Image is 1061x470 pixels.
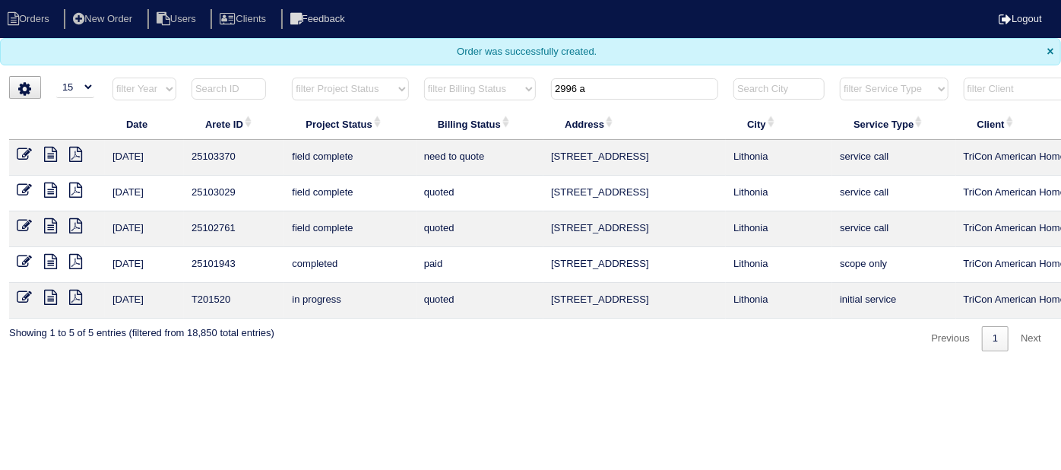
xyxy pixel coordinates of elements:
[832,140,955,176] td: service call
[192,78,266,100] input: Search ID
[726,283,832,319] td: Lithonia
[982,326,1009,351] a: 1
[832,247,955,283] td: scope only
[147,13,208,24] a: Users
[543,283,726,319] td: [STREET_ADDRESS]
[416,211,543,247] td: quoted
[832,108,955,140] th: Service Type: activate to sort column ascending
[1047,45,1054,58] span: ×
[726,211,832,247] td: Lithonia
[416,176,543,211] td: quoted
[543,108,726,140] th: Address: activate to sort column ascending
[64,9,144,30] li: New Order
[999,13,1042,24] a: Logout
[726,140,832,176] td: Lithonia
[284,283,416,319] td: in progress
[9,319,274,340] div: Showing 1 to 5 of 5 entries (filtered from 18,850 total entries)
[543,247,726,283] td: [STREET_ADDRESS]
[105,176,184,211] td: [DATE]
[551,78,718,100] input: Search Address
[1047,45,1054,59] span: Close
[416,283,543,319] td: quoted
[726,176,832,211] td: Lithonia
[543,211,726,247] td: [STREET_ADDRESS]
[105,247,184,283] td: [DATE]
[105,283,184,319] td: [DATE]
[416,140,543,176] td: need to quote
[284,247,416,283] td: completed
[543,176,726,211] td: [STREET_ADDRESS]
[211,9,278,30] li: Clients
[211,13,278,24] a: Clients
[184,176,284,211] td: 25103029
[920,326,980,351] a: Previous
[726,108,832,140] th: City: activate to sort column ascending
[184,211,284,247] td: 25102761
[184,283,284,319] td: T201520
[416,108,543,140] th: Billing Status: activate to sort column ascending
[64,13,144,24] a: New Order
[416,247,543,283] td: paid
[147,9,208,30] li: Users
[184,108,284,140] th: Arete ID: activate to sort column ascending
[284,176,416,211] td: field complete
[1010,326,1052,351] a: Next
[733,78,825,100] input: Search City
[105,108,184,140] th: Date
[184,247,284,283] td: 25101943
[543,140,726,176] td: [STREET_ADDRESS]
[281,9,357,30] li: Feedback
[284,108,416,140] th: Project Status: activate to sort column ascending
[105,211,184,247] td: [DATE]
[726,247,832,283] td: Lithonia
[284,211,416,247] td: field complete
[832,283,955,319] td: initial service
[832,211,955,247] td: service call
[284,140,416,176] td: field complete
[105,140,184,176] td: [DATE]
[832,176,955,211] td: service call
[184,140,284,176] td: 25103370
